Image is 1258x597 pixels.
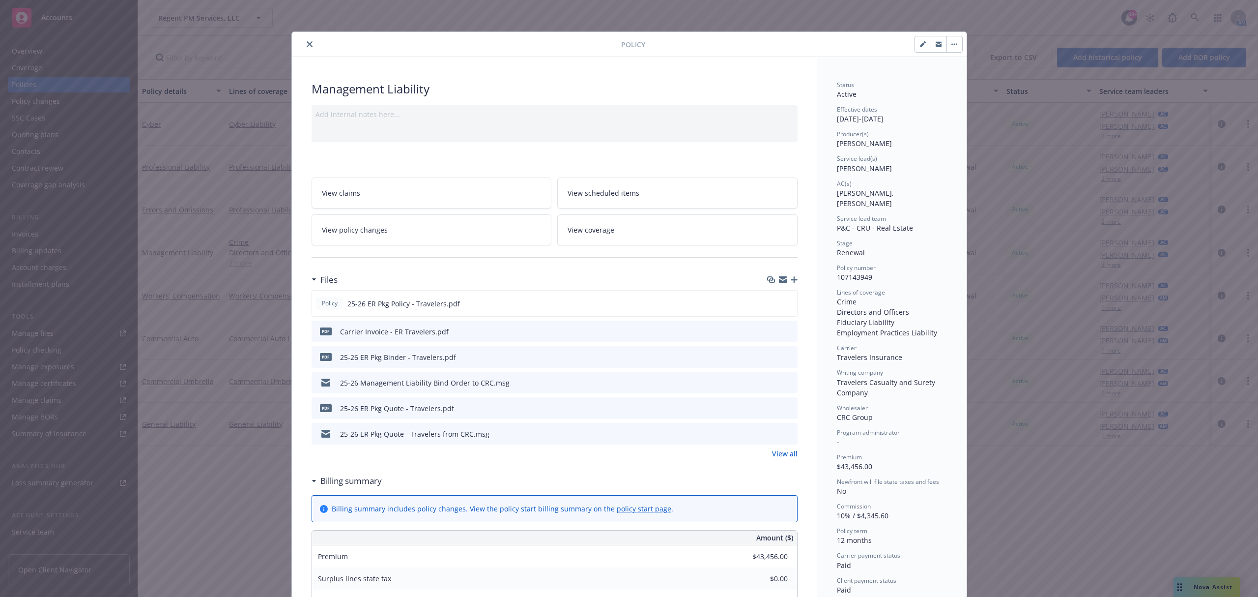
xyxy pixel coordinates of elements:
[784,298,793,309] button: preview file
[837,288,885,297] span: Lines of coverage
[756,533,793,543] span: Amount ($)
[837,223,913,233] span: P&C - CRU - Real Estate
[837,239,853,247] span: Stage
[837,90,857,99] span: Active
[837,264,876,272] span: Policy number
[340,327,449,337] div: Carrier Invoice - ER Travelers.pdf
[769,403,777,414] button: download file
[837,105,877,114] span: Effective dates
[837,437,839,447] span: -
[837,164,892,173] span: [PERSON_NAME]
[769,378,777,388] button: download file
[312,214,552,245] a: View policy changes
[837,139,892,148] span: [PERSON_NAME]
[785,327,794,337] button: preview file
[304,38,315,50] button: close
[621,39,645,50] span: Policy
[347,298,460,309] span: 25-26 ER Pkg Policy - Travelers.pdf
[320,353,332,360] span: pdf
[315,109,794,119] div: Add internal notes here...
[837,585,851,595] span: Paid
[837,576,896,585] span: Client payment status
[322,225,388,235] span: View policy changes
[769,429,777,439] button: download file
[320,475,382,487] h3: Billing summary
[837,413,873,422] span: CRC Group
[769,298,776,309] button: download file
[320,299,340,308] span: Policy
[837,328,947,338] div: Employment Practices Liability
[837,353,902,362] span: Travelers Insurance
[837,188,896,208] span: [PERSON_NAME], [PERSON_NAME]
[312,81,798,97] div: Management Liability
[837,214,886,223] span: Service lead team
[837,502,871,510] span: Commission
[332,504,673,514] div: Billing summary includes policy changes. View the policy start billing summary on the .
[785,352,794,362] button: preview file
[318,574,391,583] span: Surplus lines state tax
[837,527,867,535] span: Policy term
[837,511,888,520] span: 10% / $4,345.60
[557,178,798,209] a: View scheduled items
[568,225,614,235] span: View coverage
[837,81,854,89] span: Status
[837,404,868,412] span: Wholesaler
[769,352,777,362] button: download file
[837,561,851,570] span: Paid
[785,378,794,388] button: preview file
[322,188,360,198] span: View claims
[837,486,846,496] span: No
[837,154,877,163] span: Service lead(s)
[320,328,332,335] span: pdf
[837,453,862,461] span: Premium
[837,478,939,486] span: Newfront will file state taxes and fees
[837,551,900,560] span: Carrier payment status
[312,273,338,286] div: Files
[320,404,332,412] span: pdf
[837,368,883,377] span: Writing company
[568,188,639,198] span: View scheduled items
[340,352,456,362] div: 25-26 ER Pkg Binder - Travelers.pdf
[730,549,794,564] input: 0.00
[617,504,671,513] a: policy start page
[837,297,947,307] div: Crime
[312,178,552,209] a: View claims
[320,273,338,286] h3: Files
[837,428,900,437] span: Program administrator
[837,344,857,352] span: Carrier
[769,327,777,337] button: download file
[837,248,865,257] span: Renewal
[772,448,798,459] a: View all
[340,403,454,414] div: 25-26 ER Pkg Quote - Travelers.pdf
[318,552,348,561] span: Premium
[837,272,872,282] span: 107143949
[837,307,947,317] div: Directors and Officers
[837,317,947,328] div: Fiduciary Liability
[312,475,382,487] div: Billing summary
[837,462,872,471] span: $43,456.00
[340,378,510,388] div: 25-26 Management Liability Bind Order to CRC.msg
[557,214,798,245] a: View coverage
[785,429,794,439] button: preview file
[785,403,794,414] button: preview file
[837,105,947,124] div: [DATE] - [DATE]
[837,536,872,545] span: 12 months
[837,130,869,138] span: Producer(s)
[340,429,489,439] div: 25-26 ER Pkg Quote - Travelers from CRC.msg
[837,378,937,397] span: Travelers Casualty and Surety Company
[837,179,852,188] span: AC(s)
[730,571,794,586] input: 0.00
